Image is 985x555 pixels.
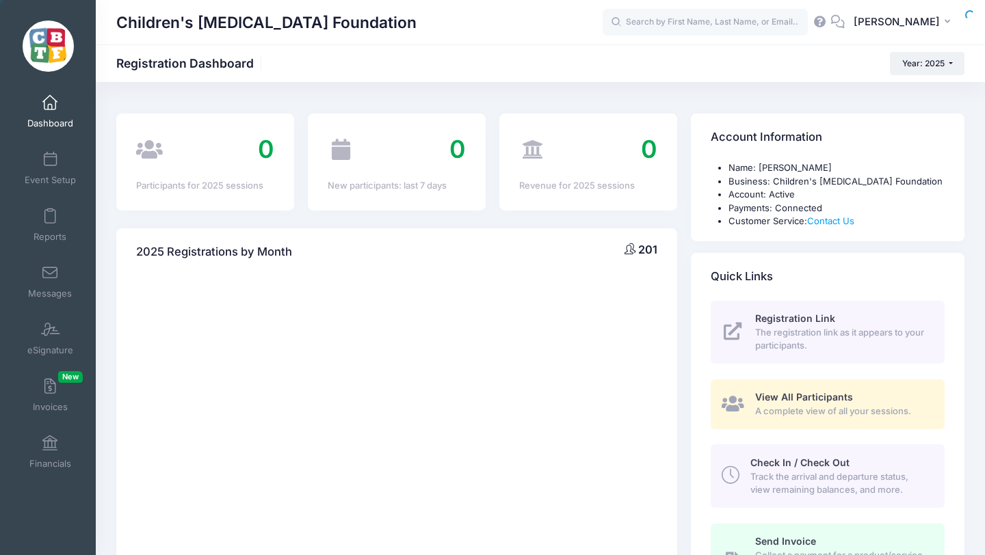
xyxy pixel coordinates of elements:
[711,379,945,429] a: View All Participants A complete view of all your sessions.
[711,257,773,296] h4: Quick Links
[18,144,83,192] a: Event Setup
[18,371,83,419] a: InvoicesNew
[18,428,83,476] a: Financials
[728,161,945,175] li: Name: [PERSON_NAME]
[27,344,73,356] span: eSignature
[25,174,76,186] span: Event Setup
[755,405,929,418] span: A complete view of all your sessions.
[449,134,466,164] span: 0
[116,56,265,70] h1: Registration Dashboard
[27,118,73,129] span: Dashboard
[18,258,83,306] a: Messages
[755,391,853,403] span: View All Participants
[136,232,292,271] h4: 2025 Registrations by Month
[728,188,945,202] li: Account: Active
[18,314,83,362] a: eSignature
[638,243,657,256] span: 201
[116,7,417,38] h1: Children's [MEDICAL_DATA] Foundation
[728,215,945,228] li: Customer Service:
[750,470,929,497] span: Track the arrival and departure status, view remaining balances, and more.
[18,201,83,249] a: Reports
[711,118,822,157] h4: Account Information
[711,301,945,364] a: Registration Link The registration link as it appears to your participants.
[728,202,945,215] li: Payments: Connected
[58,371,83,383] span: New
[29,458,71,470] span: Financials
[28,288,72,299] span: Messages
[33,401,68,413] span: Invoices
[807,215,854,226] a: Contact Us
[728,175,945,189] li: Business: Children's [MEDICAL_DATA] Foundation
[854,14,940,29] span: [PERSON_NAME]
[258,134,274,164] span: 0
[328,179,466,193] div: New participants: last 7 days
[603,9,808,36] input: Search by First Name, Last Name, or Email...
[890,52,964,75] button: Year: 2025
[755,535,816,547] span: Send Invoice
[136,179,274,193] div: Participants for 2025 sessions
[34,231,66,243] span: Reports
[18,87,83,135] a: Dashboard
[845,7,964,38] button: [PERSON_NAME]
[755,312,835,324] span: Registration Link
[641,134,657,164] span: 0
[23,21,74,72] img: Children's Brain Tumor Foundation
[711,444,945,507] a: Check In / Check Out Track the arrival and departure status, view remaining balances, and more.
[519,179,657,193] div: Revenue for 2025 sessions
[902,58,945,68] span: Year: 2025
[750,457,850,468] span: Check In / Check Out
[755,326,929,353] span: The registration link as it appears to your participants.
